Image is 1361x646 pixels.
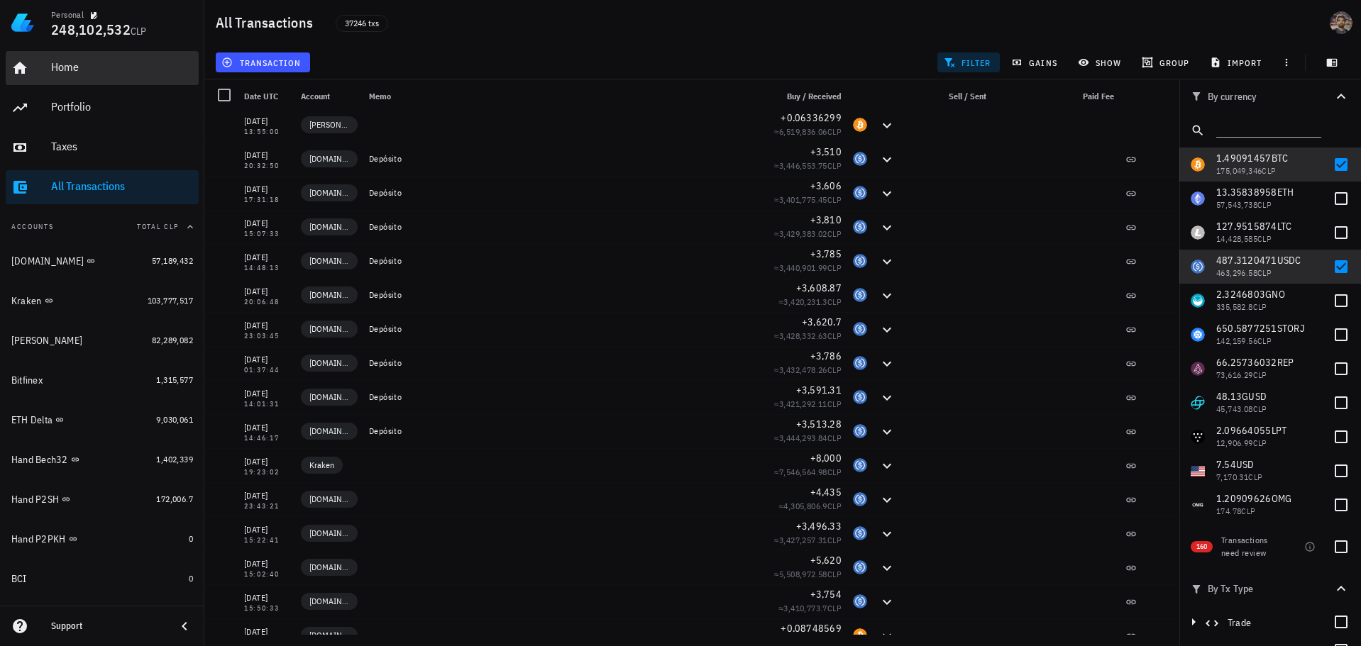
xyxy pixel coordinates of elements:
[774,330,842,341] span: ≈
[827,501,842,511] span: CLP
[6,482,199,516] a: Hand P2SH 172,006.7
[774,262,842,273] span: ≈
[309,356,349,370] span: [DOMAIN_NAME]
[1191,498,1205,512] div: OMG-icon
[244,367,290,374] div: 01:37:44
[1216,506,1241,516] span: 174.78
[1257,233,1272,244] span: CLP
[244,401,290,408] div: 14:01:31
[244,557,290,571] div: [DATE]
[11,295,42,307] div: Kraken
[827,603,842,613] span: CLP
[827,296,842,307] span: CLP
[309,526,349,540] span: [DOMAIN_NAME]
[810,179,842,192] span: +3,606
[11,494,59,506] div: Hand P2SH
[853,492,867,506] div: USDC-icon
[810,247,842,260] span: +3,785
[369,255,751,267] div: Depósito
[1277,356,1294,369] span: REP
[238,79,295,113] div: Date UTC
[244,196,290,204] div: 17:31:18
[774,433,842,443] span: ≈
[244,216,290,230] div: [DATE]
[796,418,842,430] span: +3,513.28
[6,562,199,596] a: BCI 0
[1216,356,1277,369] span: 66.25736032
[774,535,842,545] span: ≈
[345,16,379,31] span: 37246 txs
[369,153,751,165] div: Depósito
[1179,569,1361,608] button: By Tx Type
[1145,57,1189,68] span: group
[11,533,66,545] div: Hand P2PKH
[774,194,842,205] span: ≈
[810,486,842,499] span: +4,435
[779,126,827,137] span: 6,519,836.06
[779,262,827,273] span: 3,440,901.99
[369,289,751,301] div: Depósito
[11,335,82,347] div: [PERSON_NAME]
[51,620,165,632] div: Support
[827,399,842,409] span: CLP
[1216,152,1272,165] span: 1.49091457
[1216,301,1253,312] span: 335,582.8
[1216,403,1253,414] span: 45,743.08
[781,111,842,124] span: +0.06336299
[774,160,842,171] span: ≈
[6,403,199,437] a: ETH Delta 9,030,061
[827,569,842,579] span: CLP
[810,452,842,464] span: +8,000
[1277,186,1294,199] span: ETH
[309,594,349,608] span: [DOMAIN_NAME]
[309,322,349,336] span: [DOMAIN_NAME]
[1236,458,1255,471] span: USD
[1191,396,1205,410] div: GUSD-icon
[6,130,199,165] a: Taxes
[244,114,290,128] div: [DATE]
[810,588,842,601] span: +3,754
[1018,79,1120,113] div: Paid Fee
[827,467,842,477] span: CLP
[1083,91,1114,101] span: Paid Fee
[853,118,867,132] div: BTC-icon
[810,554,842,567] span: +5,620
[244,284,290,299] div: [DATE]
[1277,322,1304,335] span: STORJ
[1081,57,1121,68] span: show
[309,220,349,234] span: [DOMAIN_NAME]
[309,492,349,506] span: [DOMAIN_NAME]
[1216,267,1257,278] span: 463,296.58
[947,57,991,68] span: filter
[1216,369,1253,380] span: 73,616.29
[1216,288,1265,301] span: 2.3246803
[853,424,867,438] div: USDC-icon
[779,228,827,239] span: 3,429,383.02
[1216,438,1253,448] span: 12,906.99
[6,170,199,204] a: All Transactions
[244,264,290,272] div: 14:48:13
[853,458,867,472] div: USDC-icon
[6,323,199,357] a: [PERSON_NAME] 82,289,082
[1277,220,1292,233] span: LTC
[11,454,68,466] div: Hand Bech32
[810,350,842,362] span: +3,786
[244,148,290,162] div: [DATE]
[1248,472,1262,482] span: CLP
[1216,199,1257,210] span: 57,543,738
[802,316,842,328] span: +3,620.7
[244,128,290,135] div: 13:55:00
[244,571,290,578] div: 15:02:40
[1257,199,1272,210] span: CLP
[244,591,290,605] div: [DATE]
[774,569,842,579] span: ≈
[131,25,147,38] span: CLP
[1191,91,1333,102] div: By currency
[853,390,867,404] div: USDC-icon
[11,255,84,267] div: [DOMAIN_NAME]
[1216,472,1248,482] span: 7,170.31
[301,91,330,101] span: Account
[244,523,290,537] div: [DATE]
[827,535,842,545] span: CLP
[309,424,349,438] span: [DOMAIN_NAME]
